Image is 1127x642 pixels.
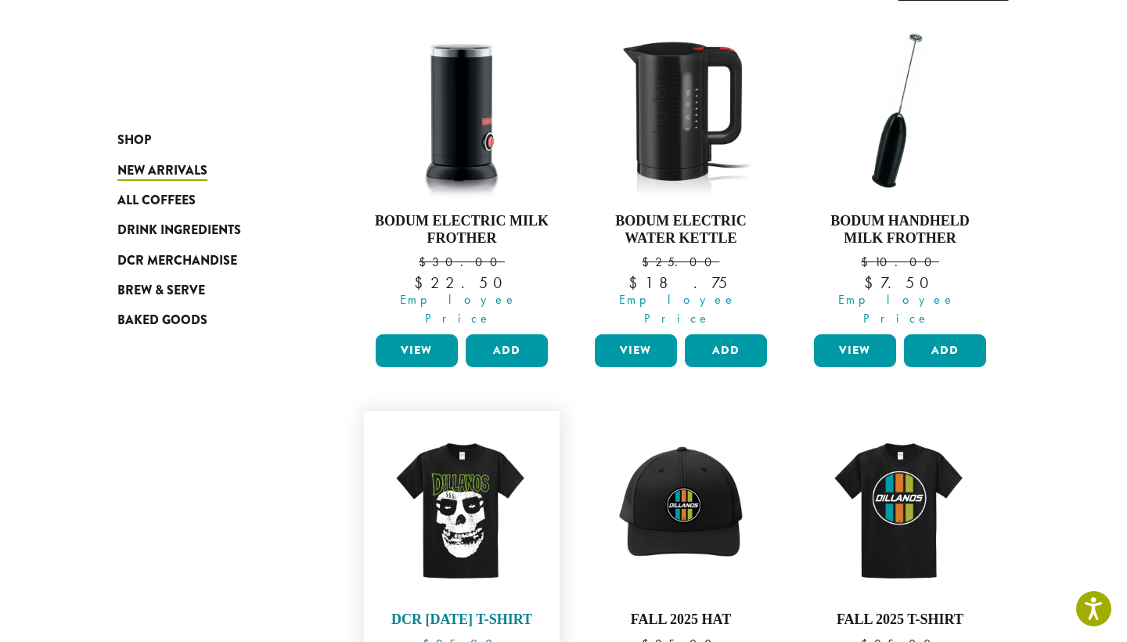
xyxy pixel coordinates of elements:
span: Shop [117,131,151,150]
img: DP3927.01-002.png [810,20,990,200]
span: Employee Price [804,290,990,328]
a: View [595,334,677,367]
h4: Bodum Electric Milk Frother [372,213,552,247]
span: All Coffees [117,191,196,211]
button: Add [904,334,986,367]
a: Bodum Handheld Milk Frother $10.00 Employee Price [810,20,990,328]
span: $ [414,272,430,293]
button: Add [685,334,767,367]
bdi: 25.00 [642,254,719,270]
img: DCR-Halloween-Tee-LTO-WEB-scaled.jpg [372,419,552,599]
a: Baked Goods [117,305,305,335]
h4: Fall 2025 T-Shirt [810,611,990,629]
bdi: 7.50 [864,272,935,293]
h4: Bodum Electric Water Kettle [591,213,771,247]
span: $ [864,272,880,293]
span: $ [628,272,645,293]
img: DCR-Retro-Three-Strip-Circle-Patch-Trucker-Hat-Fall-WEB-scaled.jpg [591,419,771,599]
bdi: 22.50 [414,272,509,293]
a: Brew & Serve [117,276,305,305]
a: All Coffees [117,186,305,215]
a: New Arrivals [117,155,305,185]
img: DP3955.01.png [591,20,771,200]
span: Baked Goods [117,311,207,330]
a: View [814,334,896,367]
button: Add [466,334,548,367]
span: Brew & Serve [117,281,205,301]
span: Employee Price [365,290,552,328]
span: New Arrivals [117,161,207,181]
span: $ [861,254,874,270]
h4: Fall 2025 Hat [591,611,771,629]
h4: DCR [DATE] T-Shirt [372,611,552,629]
a: Shop [117,125,305,155]
a: View [376,334,458,367]
span: $ [419,254,432,270]
a: Bodum Electric Water Kettle $25.00 Employee Price [591,20,771,328]
span: Drink Ingredients [117,221,241,240]
span: $ [642,254,655,270]
bdi: 18.75 [628,272,733,293]
a: DCR Merchandise [117,246,305,276]
span: DCR Merchandise [117,251,237,271]
span: Employee Price [585,290,771,328]
a: Bodum Electric Milk Frother $30.00 Employee Price [372,20,552,328]
bdi: 30.00 [419,254,505,270]
img: DCR-Retro-Three-Strip-Circle-Tee-Fall-WEB-scaled.jpg [810,419,990,599]
h4: Bodum Handheld Milk Frother [810,213,990,247]
img: DP3954.01-002.png [372,20,552,200]
a: Drink Ingredients [117,215,305,245]
bdi: 10.00 [861,254,939,270]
